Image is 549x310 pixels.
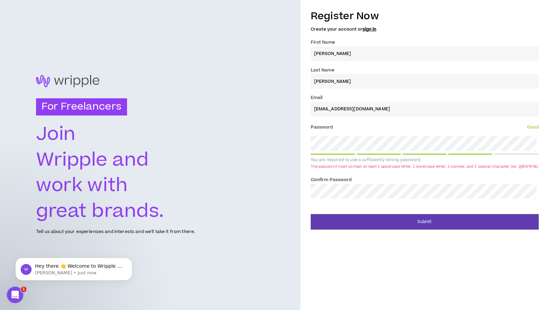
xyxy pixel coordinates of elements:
[363,26,376,32] a: sign in
[5,243,142,291] iframe: Intercom notifications message
[311,65,334,76] label: Last Name
[21,287,26,292] span: 1
[36,147,149,173] text: Wripple and
[311,46,539,61] input: First name
[7,287,23,303] iframe: Intercom live chat
[311,102,539,117] input: Enter Email
[311,74,539,89] input: Last name
[311,157,539,163] div: You are required to use a sufficiently strong password.
[36,121,76,147] text: Join
[311,214,539,230] button: Submit
[311,164,539,169] div: The password must contain at least 1 uppercase letter, 1 lowercase letter, 1 number, and 1 specia...
[36,173,129,199] text: work with
[311,37,335,48] label: First Name
[527,124,539,130] span: Good
[36,229,195,235] p: Tell us about your experiences and interests and we'll take it from there.
[36,198,164,224] text: great brands.
[311,9,539,23] h3: Register Now
[36,98,127,115] h3: For Freelancers
[311,27,539,32] h5: Create your account or
[311,92,323,103] label: Email
[311,124,333,130] span: Password
[311,174,352,185] label: Confirm Password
